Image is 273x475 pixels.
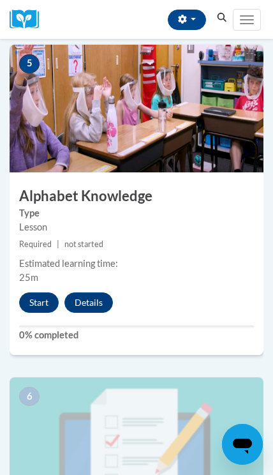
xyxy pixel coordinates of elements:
iframe: Button to launch messaging window [222,424,263,465]
img: Logo brand [10,10,48,29]
button: Account Settings [168,10,206,30]
button: Start [19,292,59,313]
label: Type [19,206,254,220]
span: Required [19,239,52,249]
span: 5 [19,54,40,73]
span: 6 [19,387,40,406]
a: Cox Campus [10,10,48,29]
button: Search [212,10,232,26]
img: Course Image [10,45,263,172]
label: 0% completed [19,328,254,342]
span: 25m [19,272,38,283]
h3: Alphabet Knowledge [10,186,263,206]
span: | [57,239,59,249]
span: not started [64,239,103,249]
button: Details [64,292,113,313]
div: Lesson [19,220,254,234]
div: Estimated learning time: [19,257,254,271]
